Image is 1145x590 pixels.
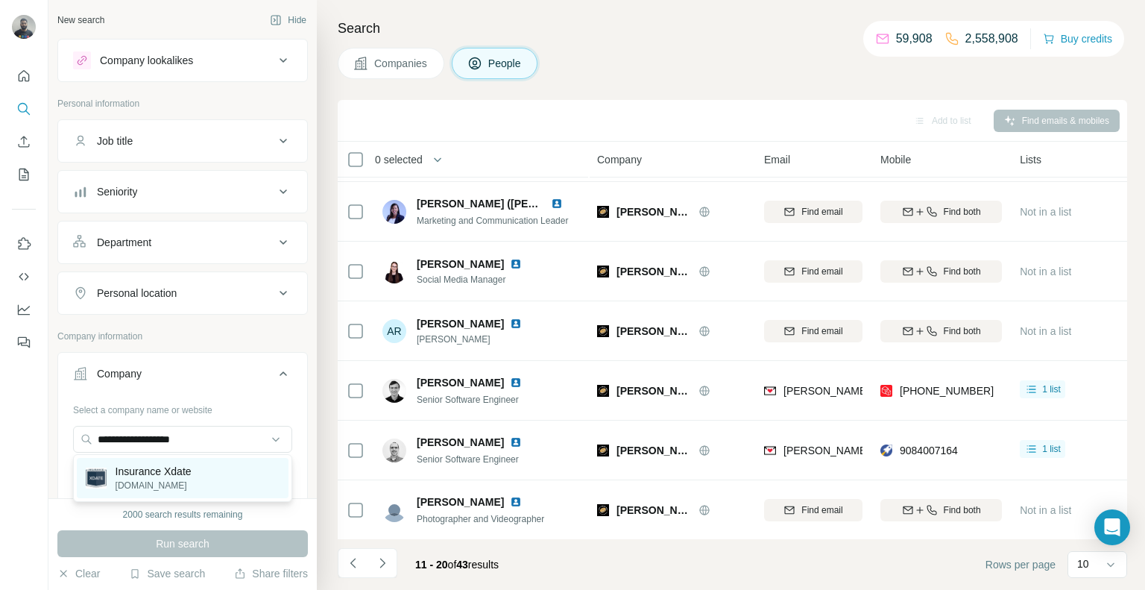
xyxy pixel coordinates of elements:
span: Photographer and Videographer [417,514,544,524]
button: My lists [12,161,36,188]
span: Company [597,152,642,167]
img: provider findymail logo [764,383,776,398]
button: Use Surfe API [12,263,36,290]
button: Department [58,225,307,260]
div: Open Intercom Messenger [1094,509,1130,545]
p: Company information [57,330,308,343]
span: [PERSON_NAME]’s Bagel Run [616,503,691,518]
img: Avatar [382,379,406,403]
button: Find both [880,201,1002,223]
button: Find both [880,260,1002,283]
span: Not in a list [1020,206,1071,218]
button: Find email [764,499,862,521]
span: Marketing and Communication Leader [417,216,568,226]
span: [PERSON_NAME] [417,316,504,331]
button: Save search [129,566,205,581]
button: Navigate to next page [368,548,397,578]
span: [PERSON_NAME]’s Bagel Run [616,383,691,398]
span: Social Media Manager [417,273,540,286]
span: results [415,559,499,571]
button: Personal location [58,275,307,311]
img: LinkedIn logo [510,377,522,389]
img: Avatar [382,260,406,283]
img: provider rocketreach logo [880,443,892,458]
div: Company [97,366,142,381]
span: Find both [944,503,981,517]
span: Lists [1020,152,1041,167]
span: [PERSON_NAME] [417,495,504,509]
span: [PERSON_NAME]’s Bagel Run [616,204,691,219]
button: Company [58,356,307,398]
p: Insurance Xdate [116,464,192,479]
button: Company lookalikes [58,43,307,78]
button: Enrich CSV [12,128,36,155]
button: Dashboard [12,296,36,323]
img: Avatar [382,200,406,224]
span: Rows per page [985,557,1056,572]
span: [PERSON_NAME]’s Bagel Run [616,264,691,279]
span: [PERSON_NAME] [417,257,504,272]
button: Quick start [12,63,36,90]
div: 2000 search results remaining [123,508,243,521]
span: [PHONE_NUMBER] [900,385,994,397]
span: of [448,559,457,571]
img: Logo of Jeff’s Bagel Run [597,325,609,337]
div: AR [382,319,406,343]
span: Senior Software Engineer [417,454,519,465]
span: 0 selected [375,152,423,167]
button: Search [12,95,36,122]
button: Find email [764,320,862,342]
span: Find both [944,265,981,278]
img: LinkedIn logo [510,436,522,448]
span: Senior Software Engineer [417,395,519,405]
button: Find email [764,260,862,283]
button: Share filters [234,566,308,581]
button: Feedback [12,329,36,356]
button: Clear [57,566,100,581]
button: Job title [58,123,307,159]
span: [PERSON_NAME] [417,435,504,450]
span: [PERSON_NAME][EMAIL_ADDRESS][DOMAIN_NAME] [783,385,1046,397]
span: [PERSON_NAME]’s Bagel Run [616,443,691,458]
span: 1 list [1042,442,1061,456]
span: [PERSON_NAME] ([PERSON_NAME]) [PERSON_NAME] [417,198,692,210]
button: Seniority [58,174,307,210]
div: Personal location [97,286,177,301]
button: Find both [880,320,1002,342]
p: [DOMAIN_NAME] [116,479,192,492]
img: Logo of Jeff’s Bagel Run [597,206,609,218]
span: 43 [456,559,468,571]
span: [PERSON_NAME][EMAIL_ADDRESS][DOMAIN_NAME] [783,445,1046,456]
div: New search [57,13,104,27]
span: Not in a list [1020,266,1071,277]
span: Find email [801,324,842,338]
button: Find both [880,499,1002,521]
p: 10 [1077,556,1089,571]
p: 59,908 [896,30,933,48]
div: Department [97,235,151,250]
img: LinkedIn logo [551,198,563,210]
span: Find email [801,265,842,278]
p: 2,558,908 [965,30,1018,48]
span: 1 list [1042,383,1061,396]
button: Hide [259,9,317,31]
span: Find email [801,503,842,517]
img: provider findymail logo [764,443,776,458]
span: [PERSON_NAME] [417,375,504,390]
div: Select a company name or website [73,398,292,417]
h4: Search [338,18,1127,39]
p: Personal information [57,97,308,110]
span: Mobile [880,152,911,167]
span: Not in a list [1020,325,1071,337]
span: [PERSON_NAME]’s Bagel Run [616,324,691,339]
span: 11 - 20 [415,559,448,571]
span: 9084007164 [900,445,958,456]
img: Insurance Xdate [86,468,107,489]
div: Company lookalikes [100,53,193,68]
img: LinkedIn logo [510,318,522,330]
span: People [488,56,523,71]
img: provider prospeo logo [880,383,892,398]
img: Avatar [382,439,406,462]
img: LinkedIn logo [510,258,522,270]
img: LinkedIn logo [510,496,522,508]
